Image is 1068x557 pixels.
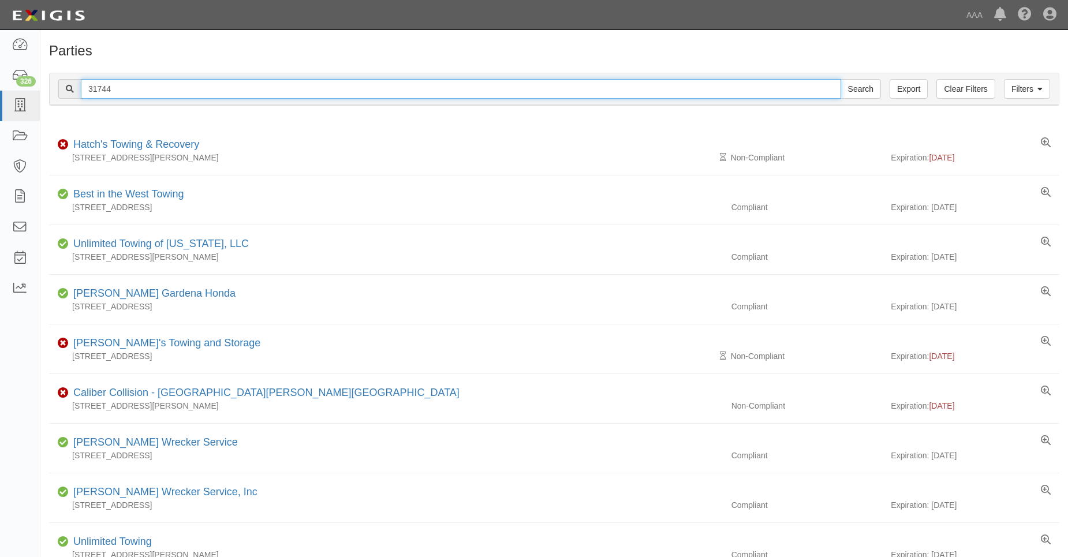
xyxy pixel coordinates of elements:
[69,534,152,549] div: Unlimited Towing
[58,240,69,248] i: Compliant
[73,238,249,249] a: Unlimited Towing of [US_STATE], LLC
[929,401,954,410] span: [DATE]
[58,290,69,298] i: Compliant
[1041,386,1051,397] a: View results summary
[49,201,723,213] div: [STREET_ADDRESS]
[890,79,928,99] a: Export
[891,201,1059,213] div: Expiration: [DATE]
[49,499,723,511] div: [STREET_ADDRESS]
[69,237,249,252] div: Unlimited Towing of Texas, LLC
[723,450,891,461] div: Compliant
[720,154,726,162] i: Pending Review
[49,450,723,461] div: [STREET_ADDRESS]
[73,536,152,547] a: Unlimited Towing
[58,339,69,347] i: Non-Compliant
[841,79,881,99] input: Search
[1041,485,1051,496] a: View results summary
[69,187,184,202] div: Best in the West Towing
[891,301,1059,312] div: Expiration: [DATE]
[49,152,723,163] div: [STREET_ADDRESS][PERSON_NAME]
[723,201,891,213] div: Compliant
[73,337,260,349] a: [PERSON_NAME]'s Towing and Storage
[1041,286,1051,298] a: View results summary
[1041,137,1051,149] a: View results summary
[1041,534,1051,546] a: View results summary
[1041,237,1051,248] a: View results summary
[16,76,36,87] div: 326
[49,301,723,312] div: [STREET_ADDRESS]
[891,450,1059,461] div: Expiration: [DATE]
[69,386,460,401] div: Caliber Collision - Houston Morton Ranch
[49,400,723,412] div: [STREET_ADDRESS][PERSON_NAME]
[69,137,199,152] div: Hatch's Towing & Recovery
[723,251,891,263] div: Compliant
[73,139,199,150] a: Hatch's Towing & Recovery
[891,350,1059,362] div: Expiration:
[73,188,184,200] a: Best in the West Towing
[891,499,1059,511] div: Expiration: [DATE]
[723,499,891,511] div: Compliant
[1041,187,1051,199] a: View results summary
[723,350,891,362] div: Non-Compliant
[81,79,841,99] input: Search
[723,400,891,412] div: Non-Compliant
[1004,79,1050,99] a: Filters
[1018,8,1032,22] i: Help Center - Complianz
[49,350,723,362] div: [STREET_ADDRESS]
[69,485,257,500] div: Payne's Wrecker Service, Inc
[58,190,69,199] i: Compliant
[58,389,69,397] i: Non-Compliant
[929,352,954,361] span: [DATE]
[1041,435,1051,447] a: View results summary
[891,400,1059,412] div: Expiration:
[49,251,723,263] div: [STREET_ADDRESS][PERSON_NAME]
[58,141,69,149] i: Non-Compliant
[69,336,260,351] div: Bill's Towing and Storage
[929,153,954,162] span: [DATE]
[58,538,69,546] i: Compliant
[961,3,988,27] a: AAA
[73,486,257,498] a: [PERSON_NAME] Wrecker Service, Inc
[73,287,236,299] a: [PERSON_NAME] Gardena Honda
[73,436,238,448] a: [PERSON_NAME] Wrecker Service
[723,301,891,312] div: Compliant
[936,79,995,99] a: Clear Filters
[1041,336,1051,347] a: View results summary
[723,152,891,163] div: Non-Compliant
[58,488,69,496] i: Compliant
[73,387,460,398] a: Caliber Collision - [GEOGRAPHIC_DATA][PERSON_NAME][GEOGRAPHIC_DATA]
[69,435,238,450] div: Carroll's Wrecker Service
[891,152,1059,163] div: Expiration:
[891,251,1059,263] div: Expiration: [DATE]
[720,352,726,360] i: Pending Review
[9,5,88,26] img: logo-5460c22ac91f19d4615b14bd174203de0afe785f0fc80cf4dbbc73dc1793850b.png
[49,43,1059,58] h1: Parties
[58,439,69,447] i: Compliant
[69,286,236,301] div: David Wilson Gardena Honda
